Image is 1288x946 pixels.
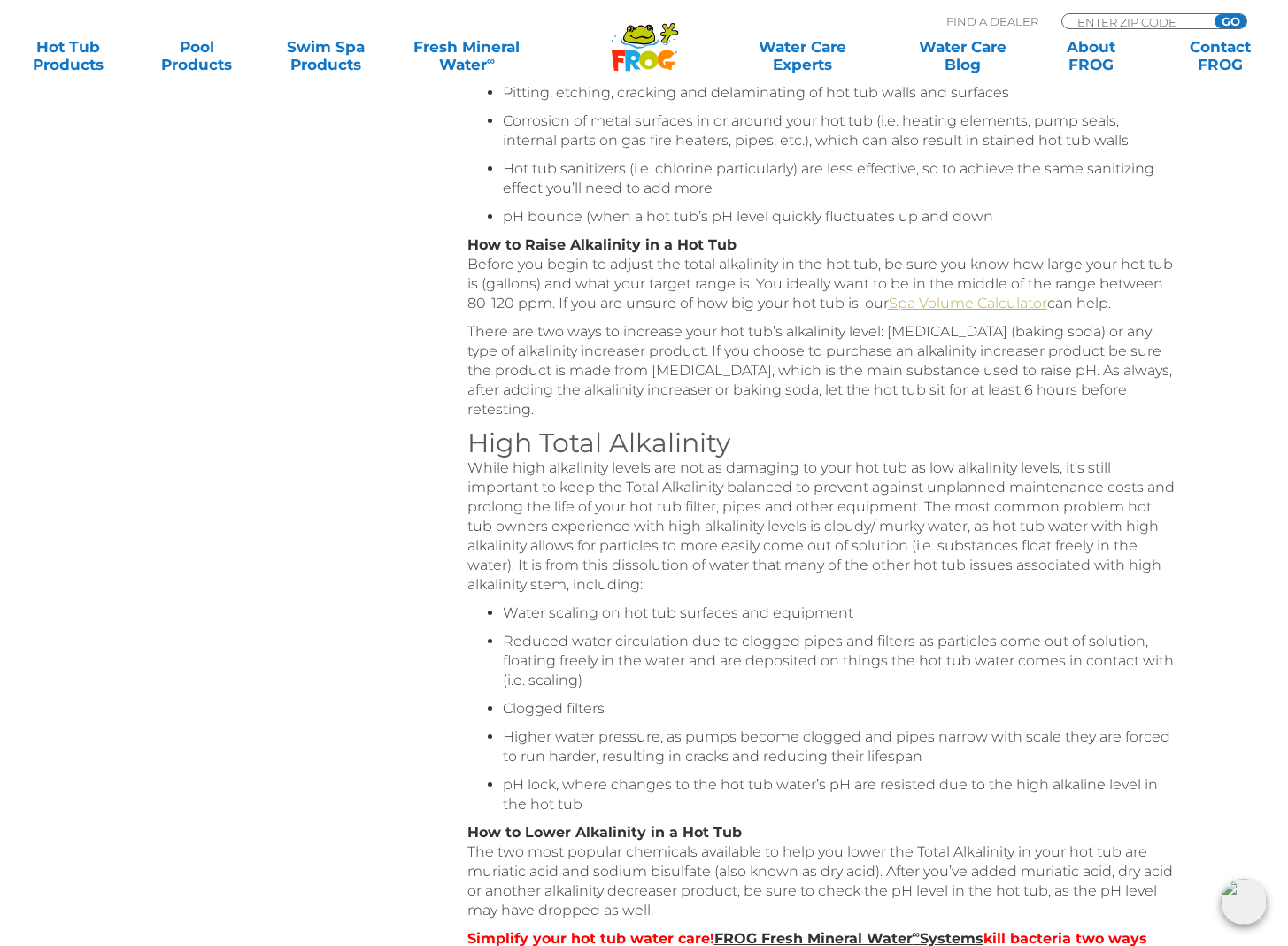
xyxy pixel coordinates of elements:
[1221,879,1267,925] img: openIcon
[405,38,530,73] a: Fresh MineralWater∞
[467,428,1176,458] h3: High Total Alkalinity
[1170,38,1270,73] a: ContactFROG
[721,38,883,73] a: Water CareExperts
[503,112,1176,150] li: Corrosion of metal surfaces in or around your hot tub (i.e. heating elements, pump seals, interna...
[487,54,495,67] sup: ∞
[1215,14,1246,28] input: GO
[913,38,1013,73] a: Water CareBlog
[503,207,1176,227] li: pH bounce (when a hot tub’s pH level quickly fluctuates up and down
[467,824,742,841] strong: How to Lower Alkalinity in a Hot Tub
[467,236,737,253] strong: How to Raise Alkalinity in a Hot Tub
[275,38,375,73] a: Swim SpaProducts
[503,699,1176,719] li: Clogged filters
[503,775,1176,814] li: pH lock, where changes to the hot tub water’s pH are resisted due to the high alkaline level in t...
[18,38,118,73] a: Hot TubProducts
[913,927,921,941] sup: ∞
[503,604,1176,623] li: Water scaling on hot tub surfaces and equipment
[147,38,247,73] a: PoolProducts
[467,235,1176,313] p: Before you begin to adjust the total alkalinity in the hot tub, be sure you know how large your h...
[467,322,1176,419] p: There are two ways to increase your hot tub’s alkalinity level: [MEDICAL_DATA] (baking soda) or a...
[946,13,1038,29] p: Find A Dealer
[467,458,1176,595] p: While high alkalinity levels are not as damaging to your hot tub as low alkalinity levels, it’s s...
[503,83,1176,103] li: Pitting, etching, cracking and delaminating of hot tub walls and surfaces
[889,295,1047,311] a: Spa Volume Calculator
[1041,38,1141,73] a: AboutFROG
[503,632,1176,690] li: Reduced water circulation due to clogged pipes and filters as particles come out of solution, flo...
[467,823,1176,920] p: The two most popular chemicals available to help you lower the Total Alkalinity in your hot tub a...
[1076,14,1195,29] input: Zip Code Form
[503,159,1176,198] li: Hot tub sanitizers (i.e. chlorine particularly) are less effective, so to achieve the same saniti...
[503,727,1176,766] li: Higher water pressure, as pumps become clogged and pipes narrow with scale they are forced to run...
